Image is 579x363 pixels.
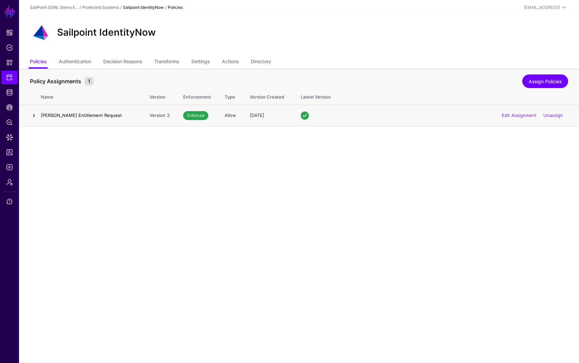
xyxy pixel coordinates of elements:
span: Policies [6,44,13,51]
h2: Sailpoint IdentityNow [57,27,156,38]
a: Identity Data Fabric [1,86,18,99]
th: Latest Version [294,87,579,105]
a: Settings [191,56,210,69]
a: Transforms [154,56,179,69]
strong: Policies [168,5,183,10]
span: Support [6,198,13,205]
span: Policy Lens [6,119,13,126]
span: Snippets [6,59,13,66]
strong: Sailpoint IdentityNow [123,5,164,10]
a: Unassign [543,113,563,118]
a: Assign Policies [522,74,568,88]
span: Admin [6,179,13,186]
a: Policy Lens [1,116,18,129]
img: svg+xml;base64,PHN2ZyB3aWR0aD0iNjQiIGhlaWdodD0iNjQiIHZpZXdCb3g9IjAgMCA2NCA2NCIgZmlsbD0ibm9uZSIgeG... [30,22,52,44]
th: Name [41,87,143,105]
div: / [119,4,123,11]
span: [DATE] [250,113,264,118]
h4: [PERSON_NAME] Entitlement Request [41,112,136,118]
a: Edit Assignment [502,113,537,118]
a: CAEP Hub [1,101,18,114]
a: Actions [222,56,239,69]
span: Data Lens [6,134,13,141]
div: [EMAIL_ADDRESS] [524,4,560,11]
small: 1 [85,77,94,85]
a: Logs [1,160,18,174]
span: Enforced [183,111,208,120]
span: Identity Data Fabric [6,89,13,96]
span: Logs [6,164,13,171]
span: Policy Assignments [28,77,83,85]
a: Policies [1,41,18,54]
a: Decision Reasons [103,56,142,69]
a: Reports [1,145,18,159]
td: Allow [218,105,243,126]
div: / [78,4,82,11]
a: Directory [251,56,271,69]
td: Version 3 [143,105,176,126]
span: Reports [6,149,13,156]
span: Dashboard [6,29,13,36]
a: Protected Systems [82,5,119,10]
a: Protected Systems [1,71,18,84]
a: Snippets [1,56,18,69]
span: CAEP Hub [6,104,13,111]
a: Authentication [59,56,91,69]
a: SailPoint SGNL Demo E... [30,5,78,10]
a: Data Lens [1,131,18,144]
th: Version [143,87,176,105]
a: SGNL [4,4,16,19]
th: Enforcement [176,87,218,105]
th: Version Created [243,87,294,105]
div: / [164,4,168,11]
th: Type [218,87,243,105]
a: Dashboard [1,26,18,39]
span: Protected Systems [6,74,13,81]
a: Admin [1,175,18,189]
a: Policies [30,56,47,69]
